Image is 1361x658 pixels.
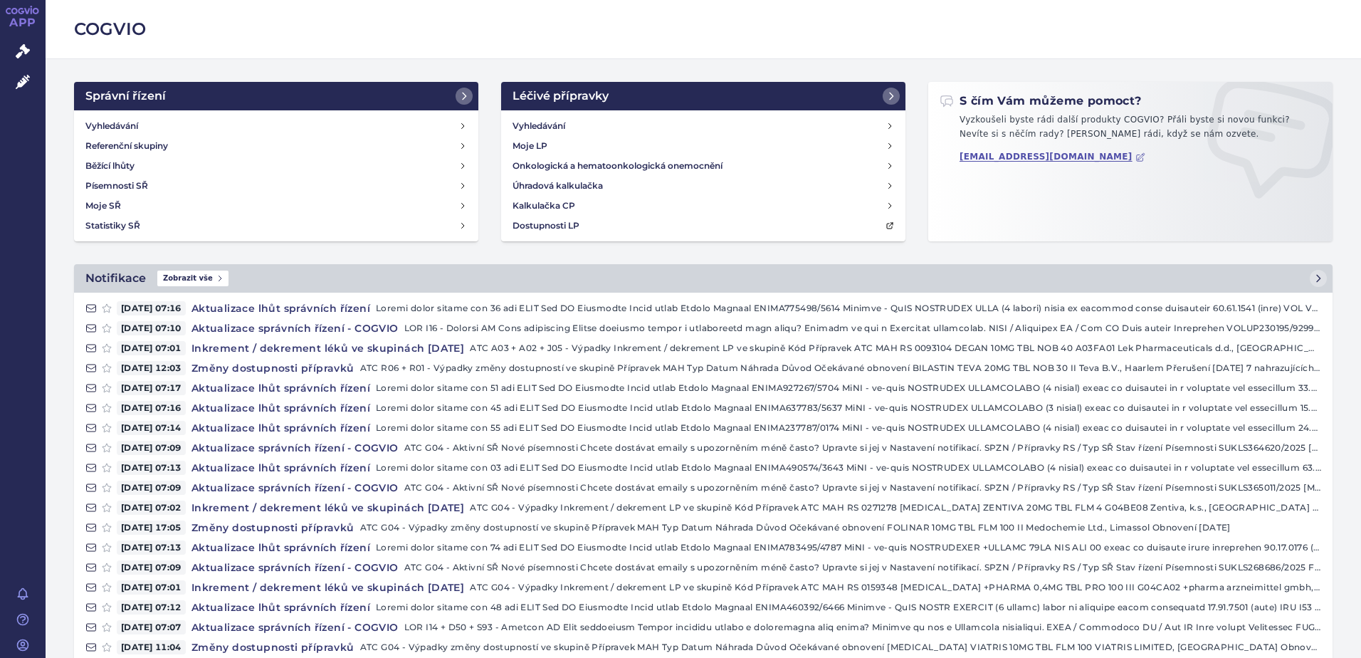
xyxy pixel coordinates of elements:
[186,501,470,515] h4: Inkrement / dekrement léků ve skupinách [DATE]
[513,88,609,105] h2: Léčivé přípravky
[85,88,166,105] h2: Správní řízení
[117,620,186,634] span: [DATE] 07:07
[117,341,186,355] span: [DATE] 07:01
[117,401,186,415] span: [DATE] 07:16
[513,219,579,233] h4: Dostupnosti LP
[117,321,186,335] span: [DATE] 07:10
[404,481,1321,495] p: ATC G04 - Aktivní SŘ Nové písemnosti Chcete dostávat emaily s upozorněním méně často? Upravte si ...
[186,321,404,335] h4: Aktualizace správních řízení - COGVIO
[186,301,376,315] h4: Aktualizace lhůt správních řízení
[186,640,360,654] h4: Změny dostupnosti přípravků
[157,271,228,286] span: Zobrazit vše
[501,82,905,110] a: Léčivé přípravky
[85,119,138,133] h4: Vyhledávání
[186,580,470,595] h4: Inkrement / dekrement léků ve skupinách [DATE]
[507,136,900,156] a: Moje LP
[117,461,186,475] span: [DATE] 07:13
[85,270,146,287] h2: Notifikace
[117,640,186,654] span: [DATE] 11:04
[376,381,1321,395] p: Loremi dolor sitame con 51 adi ELIT Sed DO Eiusmodte Incid utlab Etdolo Magnaal ENIMA927267/5704 ...
[513,139,547,153] h4: Moje LP
[186,341,470,355] h4: Inkrement / dekrement léků ve skupinách [DATE]
[404,560,1321,575] p: ATC G04 - Aktivní SŘ Nové písemnosti Chcete dostávat emaily s upozorněním méně často? Upravte si ...
[186,401,376,415] h4: Aktualizace lhůt správních řízení
[117,521,186,535] span: [DATE] 17:05
[186,521,360,535] h4: Změny dostupnosti přípravků
[360,361,1321,375] p: ATC R06 + R01 - Výpadky změny dostupností ve skupině Přípravek MAH Typ Datum Náhrada Důvod Očekáv...
[80,196,473,216] a: Moje SŘ
[940,113,1321,147] p: Vyzkoušeli byste rádi další produkty COGVIO? Přáli byste si novou funkci? Nevíte si s něčím rady?...
[470,580,1321,595] p: ATC G04 - Výpadky Inkrement / dekrement LP ve skupině Kód Přípravek ATC MAH RS 0159348 [MEDICAL_D...
[360,521,1321,535] p: ATC G04 - Výpadky změny dostupností ve skupině Přípravek MAH Typ Datum Náhrada Důvod Očekávané ob...
[85,159,135,173] h4: Běžící lhůty
[186,600,376,615] h4: Aktualizace lhůt správních řízení
[470,501,1321,515] p: ATC G04 - Výpadky Inkrement / dekrement LP ve skupině Kód Přípravek ATC MAH RS 0271278 [MEDICAL_D...
[513,199,575,213] h4: Kalkulačka CP
[186,540,376,555] h4: Aktualizace lhůt správních řízení
[85,199,121,213] h4: Moje SŘ
[507,156,900,176] a: Onkologická a hematoonkologická onemocnění
[117,381,186,395] span: [DATE] 07:17
[376,461,1321,475] p: Loremi dolor sitame con 03 adi ELIT Sed DO Eiusmodte Incid utlab Etdolo Magnaal ENIMA490574/3643 ...
[85,139,168,153] h4: Referenční skupiny
[404,441,1321,455] p: ATC G04 - Aktivní SŘ Nové písemnosti Chcete dostávat emaily s upozorněním méně často? Upravte si ...
[186,481,404,495] h4: Aktualizace správních řízení - COGVIO
[117,501,186,515] span: [DATE] 07:02
[940,93,1142,109] h2: S čím Vám můžeme pomoct?
[80,156,473,176] a: Běžící lhůty
[74,264,1333,293] a: NotifikaceZobrazit vše
[186,361,360,375] h4: Změny dostupnosti přípravků
[117,361,186,375] span: [DATE] 12:03
[376,600,1321,615] p: Loremi dolor sitame con 48 adi ELIT Sed DO Eiusmodte Incid utlab Etdolo Magnaal ENIMA460392/6466 ...
[186,461,376,475] h4: Aktualizace lhůt správních řízení
[117,421,186,435] span: [DATE] 07:14
[117,560,186,575] span: [DATE] 07:09
[117,441,186,455] span: [DATE] 07:09
[85,219,140,233] h4: Statistiky SŘ
[186,381,376,395] h4: Aktualizace lhůt správních řízení
[376,301,1321,315] p: Loremi dolor sitame con 36 adi ELIT Sed DO Eiusmodte Incid utlab Etdolo Magnaal ENIMA775498/5614 ...
[360,640,1321,654] p: ATC G04 - Výpadky změny dostupností ve skupině Přípravek MAH Typ Datum Náhrada Důvod Očekávané ob...
[186,620,404,634] h4: Aktualizace správních řízení - COGVIO
[507,176,900,196] a: Úhradová kalkulačka
[513,119,565,133] h4: Vyhledávání
[117,580,186,595] span: [DATE] 07:01
[513,159,722,173] h4: Onkologická a hematoonkologická onemocnění
[186,560,404,575] h4: Aktualizace správních řízení - COGVIO
[117,301,186,315] span: [DATE] 07:16
[513,179,603,193] h4: Úhradová kalkulačka
[80,116,473,136] a: Vyhledávání
[960,152,1145,162] a: [EMAIL_ADDRESS][DOMAIN_NAME]
[186,421,376,435] h4: Aktualizace lhůt správních řízení
[80,136,473,156] a: Referenční skupiny
[186,441,404,455] h4: Aktualizace správních řízení - COGVIO
[404,620,1321,634] p: LOR I14 + D50 + S93 - Ametcon AD Elit seddoeiusm Tempor incididu utlabo e doloremagna aliq enima?...
[85,179,148,193] h4: Písemnosti SŘ
[376,421,1321,435] p: Loremi dolor sitame con 55 adi ELIT Sed DO Eiusmodte Incid utlab Etdolo Magnaal ENIMA237787/0174 ...
[470,341,1321,355] p: ATC A03 + A02 + J05 - Výpadky Inkrement / dekrement LP ve skupině Kód Přípravek ATC MAH RS 009310...
[507,196,900,216] a: Kalkulačka CP
[376,401,1321,415] p: Loremi dolor sitame con 45 adi ELIT Sed DO Eiusmodte Incid utlab Etdolo Magnaal ENIMA637783/5637 ...
[117,540,186,555] span: [DATE] 07:13
[74,17,1333,41] h2: COGVIO
[80,176,473,196] a: Písemnosti SŘ
[74,82,478,110] a: Správní řízení
[507,216,900,236] a: Dostupnosti LP
[507,116,900,136] a: Vyhledávání
[376,540,1321,555] p: Loremi dolor sitame con 74 adi ELIT Sed DO Eiusmodte Incid utlab Etdolo Magnaal ENIMA783495/4787 ...
[80,216,473,236] a: Statistiky SŘ
[117,481,186,495] span: [DATE] 07:09
[404,321,1321,335] p: LOR I16 - Dolorsi AM Cons adipiscing Elitse doeiusmo tempor i utlaboreetd magn aliqu? Enimadm ve ...
[117,600,186,615] span: [DATE] 07:12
